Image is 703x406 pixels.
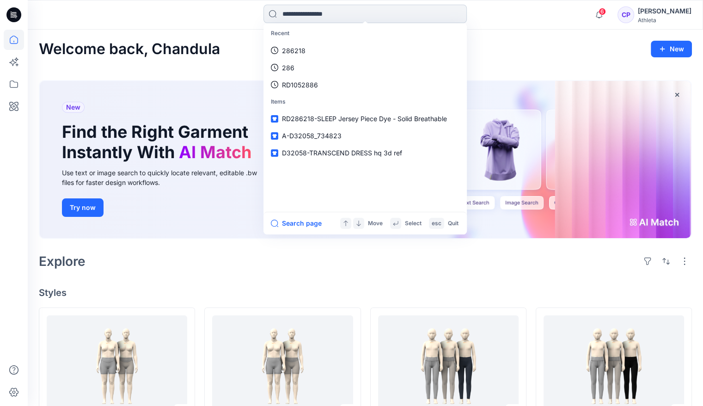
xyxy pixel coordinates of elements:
a: 286218 [265,42,465,59]
a: A-D32058_734823 [265,127,465,144]
p: esc [432,219,441,228]
p: RD1052886 [282,80,318,90]
h2: Welcome back, Chandula [39,41,220,58]
p: Move [368,219,383,228]
span: D32058-TRANSCEND DRESS hq 3d ref [282,149,402,157]
span: New [66,102,80,113]
span: A-D32058_734823 [282,132,342,140]
button: New [651,41,692,57]
button: Search page [271,218,322,229]
span: RD286218-SLEEP Jersey Piece Dye - Solid Breathable [282,115,447,123]
a: RD286218-SLEEP Jersey Piece Dye - Solid Breathable [265,110,465,127]
p: 286 [282,63,294,73]
div: CP [617,6,634,23]
h2: Explore [39,254,86,269]
div: Athleta [638,17,691,24]
p: Items [265,93,465,111]
h1: Find the Right Garment Instantly With [62,122,256,162]
a: RD1052886 [265,76,465,93]
p: 286218 [282,46,306,55]
a: 286 [265,59,465,76]
span: 6 [599,8,606,15]
div: [PERSON_NAME] [638,6,691,17]
p: Recent [265,25,465,42]
h4: Styles [39,287,692,298]
a: D32058-TRANSCEND DRESS hq 3d ref [265,144,465,161]
button: Try now [62,198,104,217]
p: Select [405,219,422,228]
p: Quit [448,219,458,228]
div: Use text or image search to quickly locate relevant, editable .bw files for faster design workflows. [62,168,270,187]
span: AI Match [179,142,251,162]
